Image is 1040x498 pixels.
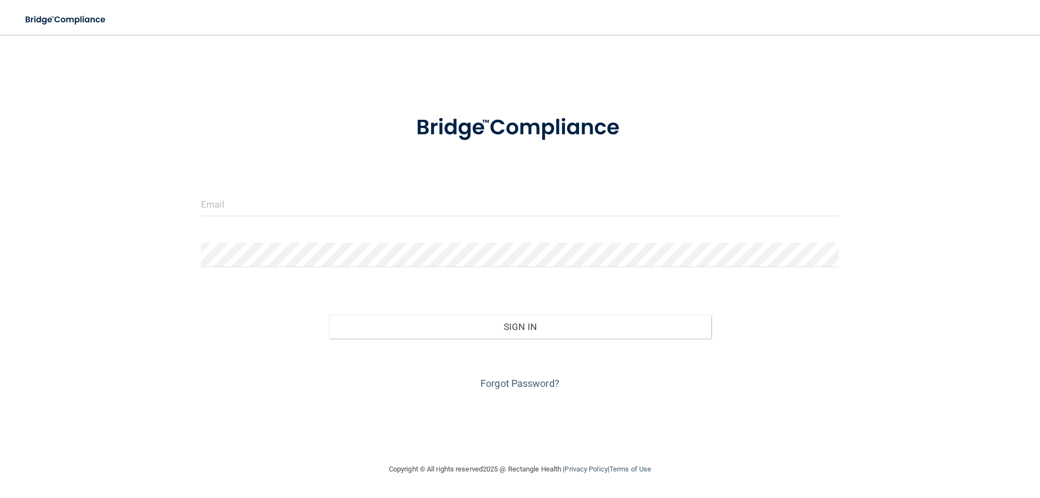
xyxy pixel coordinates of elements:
[564,465,607,473] a: Privacy Policy
[609,465,651,473] a: Terms of Use
[322,452,718,487] div: Copyright © All rights reserved 2025 @ Rectangle Health | |
[329,315,712,339] button: Sign In
[16,9,116,31] img: bridge_compliance_login_screen.278c3ca4.svg
[480,378,560,389] a: Forgot Password?
[201,192,839,216] input: Email
[394,100,646,156] img: bridge_compliance_login_screen.278c3ca4.svg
